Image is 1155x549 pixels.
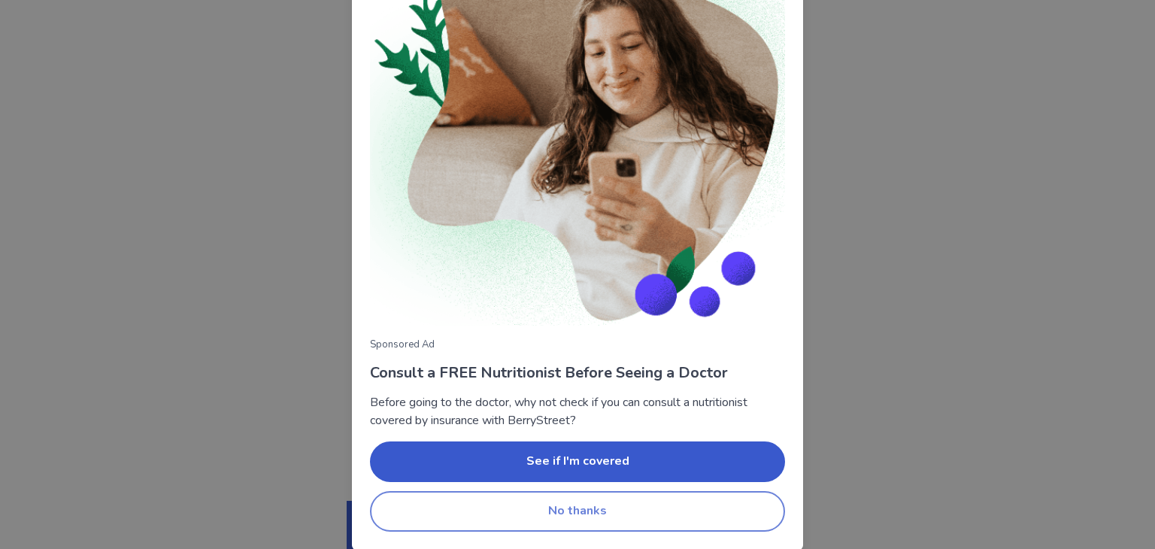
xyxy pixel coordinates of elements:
button: No thanks [370,491,785,532]
p: Before going to the doctor, why not check if you can consult a nutritionist covered by insurance ... [370,393,785,429]
button: See if I'm covered [370,441,785,482]
p: Consult a FREE Nutritionist Before Seeing a Doctor [370,362,785,384]
p: Sponsored Ad [370,338,785,353]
